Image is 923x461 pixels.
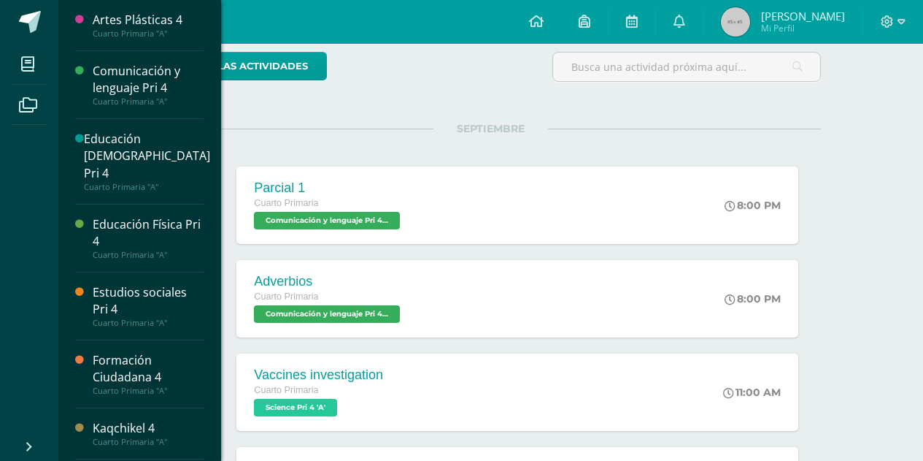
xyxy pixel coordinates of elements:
img: 45x45 [721,7,750,37]
span: Comunicación y lenguaje Pri 4 'A' [254,305,400,323]
div: Parcial 1 [254,180,403,196]
div: Cuarto Primaria "A" [93,250,204,260]
div: Cuarto Primaria "A" [93,28,204,39]
div: Comunicación y lenguaje Pri 4 [93,63,204,96]
div: Cuarto Primaria "A" [93,386,204,396]
div: Cuarto Primaria "A" [84,182,210,192]
div: 8:00 PM [725,292,781,305]
div: Estudios sociales Pri 4 [93,284,204,318]
input: Busca una actividad próxima aquí... [553,53,820,81]
span: Mi Perfil [761,22,845,34]
span: [PERSON_NAME] [761,9,845,23]
span: Cuarto Primaria [254,292,318,302]
div: Adverbios [254,274,403,289]
div: Artes Plásticas 4 [93,12,204,28]
div: Vaccines investigation [254,367,383,383]
div: Kaqchikel 4 [93,420,204,437]
div: Cuarto Primaria "A" [93,96,204,107]
a: Educación Física Pri 4Cuarto Primaria "A" [93,216,204,260]
div: Educación Física Pri 4 [93,216,204,250]
div: 8:00 PM [725,199,781,212]
a: Formación Ciudadana 4Cuarto Primaria "A" [93,352,204,396]
div: Cuarto Primaria "A" [93,437,204,447]
div: Educación [DEMOGRAPHIC_DATA] Pri 4 [84,131,210,181]
a: Comunicación y lenguaje Pri 4Cuarto Primaria "A" [93,63,204,107]
div: Cuarto Primaria "A" [93,318,204,328]
span: Cuarto Primaria [254,198,318,208]
a: todas las Actividades [161,52,327,80]
a: Artes Plásticas 4Cuarto Primaria "A" [93,12,204,39]
div: Formación Ciudadana 4 [93,352,204,386]
a: Educación [DEMOGRAPHIC_DATA] Pri 4Cuarto Primaria "A" [84,131,210,191]
span: SEPTIEMBRE [433,122,548,135]
div: 11:00 AM [723,386,781,399]
span: Science Pri 4 'A' [254,399,337,416]
a: Estudios sociales Pri 4Cuarto Primaria "A" [93,284,204,328]
span: Cuarto Primaria [254,385,318,395]
span: Comunicación y lenguaje Pri 4 'A' [254,212,400,229]
a: Kaqchikel 4Cuarto Primaria "A" [93,420,204,447]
